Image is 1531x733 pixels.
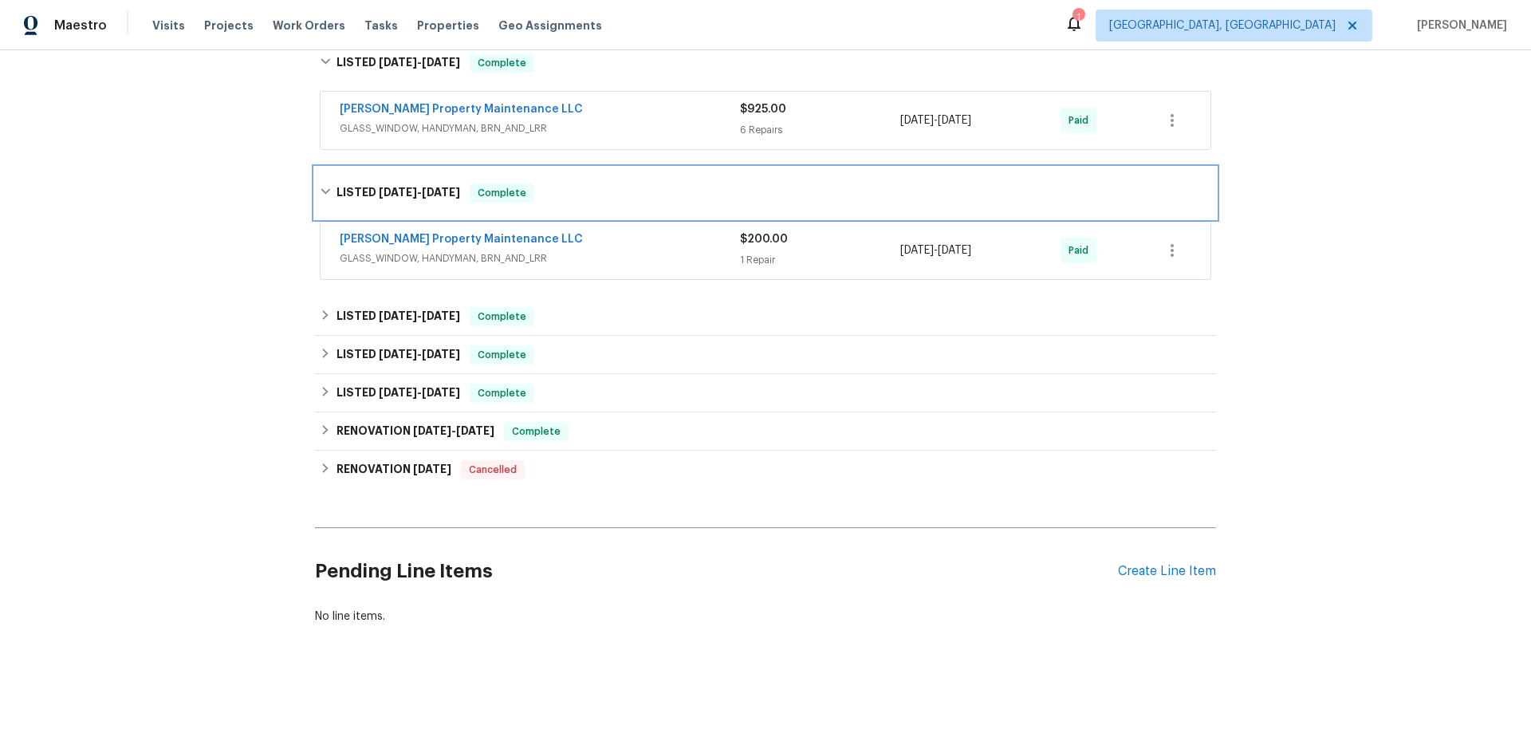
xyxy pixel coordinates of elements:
[315,374,1216,412] div: LISTED [DATE]-[DATE]Complete
[938,115,971,126] span: [DATE]
[1411,18,1507,33] span: [PERSON_NAME]
[740,252,900,268] div: 1 Repair
[471,309,533,325] span: Complete
[204,18,254,33] span: Projects
[471,185,533,201] span: Complete
[422,187,460,198] span: [DATE]
[456,425,494,436] span: [DATE]
[337,307,460,326] h6: LISTED
[1118,564,1216,579] div: Create Line Item
[1069,242,1095,258] span: Paid
[315,167,1216,219] div: LISTED [DATE]-[DATE]Complete
[471,347,533,363] span: Complete
[1109,18,1336,33] span: [GEOGRAPHIC_DATA], [GEOGRAPHIC_DATA]
[379,349,460,360] span: -
[422,310,460,321] span: [DATE]
[337,183,460,203] h6: LISTED
[337,422,494,441] h6: RENOVATION
[417,18,479,33] span: Properties
[315,609,1216,625] div: No line items.
[740,104,786,115] span: $925.00
[379,57,460,68] span: -
[1069,112,1095,128] span: Paid
[379,387,417,398] span: [DATE]
[315,336,1216,374] div: LISTED [DATE]-[DATE]Complete
[471,55,533,71] span: Complete
[900,112,971,128] span: -
[379,349,417,360] span: [DATE]
[506,424,567,439] span: Complete
[340,120,740,136] span: GLASS_WINDOW, HANDYMAN, BRN_AND_LRR
[379,310,417,321] span: [DATE]
[379,310,460,321] span: -
[337,384,460,403] h6: LISTED
[315,37,1216,89] div: LISTED [DATE]-[DATE]Complete
[740,234,788,245] span: $200.00
[315,298,1216,336] div: LISTED [DATE]-[DATE]Complete
[337,460,451,479] h6: RENOVATION
[422,387,460,398] span: [DATE]
[379,387,460,398] span: -
[340,234,583,245] a: [PERSON_NAME] Property Maintenance LLC
[1072,10,1084,26] div: 1
[379,57,417,68] span: [DATE]
[900,115,934,126] span: [DATE]
[462,462,523,478] span: Cancelled
[740,122,900,138] div: 6 Repairs
[938,245,971,256] span: [DATE]
[337,345,460,365] h6: LISTED
[340,250,740,266] span: GLASS_WINDOW, HANDYMAN, BRN_AND_LRR
[900,242,971,258] span: -
[337,53,460,73] h6: LISTED
[422,57,460,68] span: [DATE]
[498,18,602,33] span: Geo Assignments
[54,18,107,33] span: Maestro
[422,349,460,360] span: [DATE]
[152,18,185,33] span: Visits
[413,463,451,475] span: [DATE]
[364,20,398,31] span: Tasks
[315,534,1118,609] h2: Pending Line Items
[413,425,494,436] span: -
[471,385,533,401] span: Complete
[315,451,1216,489] div: RENOVATION [DATE]Cancelled
[273,18,345,33] span: Work Orders
[900,245,934,256] span: [DATE]
[379,187,417,198] span: [DATE]
[413,425,451,436] span: [DATE]
[340,104,583,115] a: [PERSON_NAME] Property Maintenance LLC
[379,187,460,198] span: -
[315,412,1216,451] div: RENOVATION [DATE]-[DATE]Complete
